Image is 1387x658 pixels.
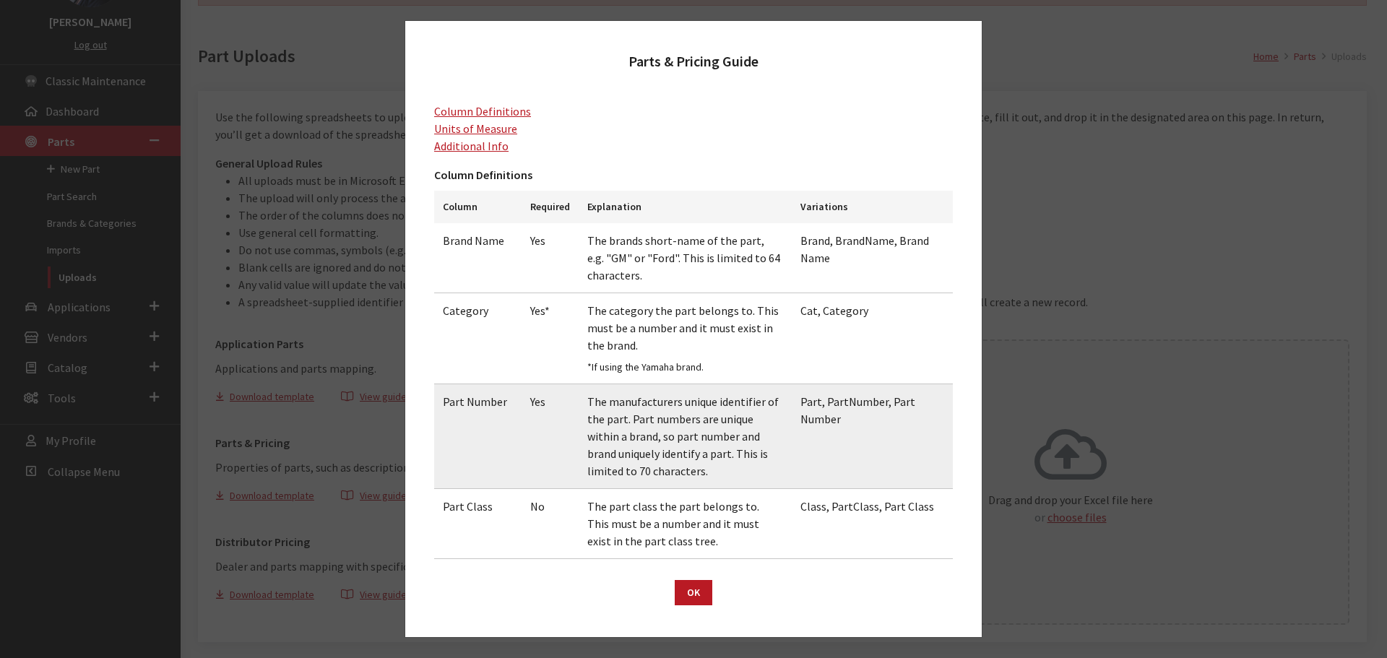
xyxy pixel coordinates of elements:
[792,191,953,223] th: Variations
[434,139,509,153] a: Additional Info
[587,360,783,375] small: *If using the Yamaha brand.
[579,489,792,559] td: The part class the part belongs to. This must be a number and it must exist in the part class tree.
[579,384,792,489] td: The manufacturers unique identifier of the part. Part numbers are unique within a brand, so part ...
[579,293,792,384] td: The category the part belongs to. This must be a number and it must exist in the brand.
[792,489,953,559] td: Class, PartClass, Part Class
[434,191,522,223] th: Column
[434,384,522,489] td: Part Number
[434,166,953,183] h3: Column Definitions
[522,223,579,293] td: Yes
[792,293,953,384] td: Cat, Category
[675,580,712,605] button: OK
[579,191,792,223] th: Explanation
[522,384,579,489] td: Yes
[434,104,531,118] a: Column Definitions
[628,50,759,73] h2: Parts & Pricing Guide
[434,293,522,384] td: Category
[434,223,522,293] td: Brand Name
[522,489,579,559] td: No
[434,121,517,136] a: Units of Measure
[434,489,522,559] td: Part Class
[792,223,953,293] td: Brand, BrandName, Brand Name
[522,191,579,223] th: Required
[792,384,953,489] td: Part, PartNumber, Part Number
[579,223,792,293] td: The brands short-name of the part, e.g. "GM" or "Ford". This is limited to 64 characters.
